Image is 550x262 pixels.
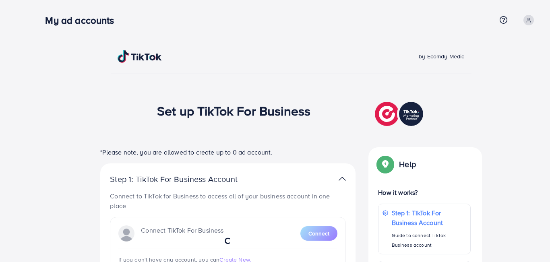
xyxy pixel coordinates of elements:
img: TikTok partner [375,100,425,128]
h3: My ad accounts [45,14,120,26]
h1: Set up TikTok For Business [157,103,310,118]
p: Guide to connect TikTok Business account [392,231,466,250]
img: TikTok [118,50,162,63]
img: TikTok partner [339,173,346,185]
p: Help [399,159,416,169]
p: Step 1: TikTok For Business Account [392,208,466,227]
p: Step 1: TikTok For Business Account [110,174,263,184]
span: by Ecomdy Media [419,52,465,60]
p: How it works? [378,188,471,197]
img: Popup guide [378,157,393,171]
p: *Please note, you are allowed to create up to 0 ad account. [100,147,356,157]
